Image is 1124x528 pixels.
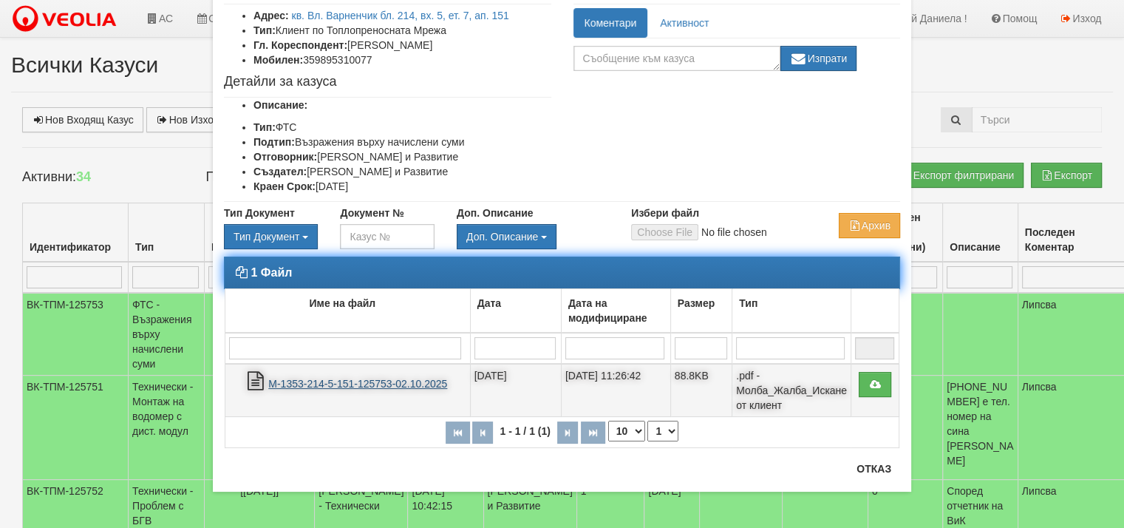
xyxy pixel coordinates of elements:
[457,224,609,249] div: Двоен клик, за изчистване на избраната стойност.
[848,457,900,481] button: Отказ
[224,206,295,220] label: Тип Документ
[557,422,578,444] button: Следваща страница
[253,164,551,179] li: [PERSON_NAME] и Развитие
[253,135,551,149] li: Възражения върху начислени суми
[678,297,715,309] b: Размер
[253,54,303,66] b: Мобилен:
[253,179,551,194] li: [DATE]
[253,10,289,21] b: Адрес:
[268,378,447,390] a: М-1353-214-5-151-125753-02.10.2025
[470,289,561,334] td: Дата: No sort applied, activate to apply an ascending sort
[340,206,403,220] label: Документ №
[472,422,493,444] button: Предишна страница
[466,231,538,243] span: Доп. Описание
[253,39,347,51] b: Гл. Кореспондент:
[253,120,551,135] li: ФТС
[851,289,899,334] td: : No sort applied, activate to apply an ascending sort
[253,149,551,164] li: [PERSON_NAME] и Развитие
[561,364,670,417] td: [DATE] 11:26:42
[253,180,316,192] b: Краен Срок:
[561,289,670,334] td: Дата на модифициране: No sort applied, activate to apply an ascending sort
[253,23,551,38] li: Клиент по Топлопреносната Мрежа
[457,206,533,220] label: Доп. Описание
[251,266,292,279] strong: 1 Файл
[496,425,554,437] span: 1 - 1 / 1 (1)
[292,10,509,21] a: кв. Вл. Варненчик бл. 214, вх. 5, ет. 7, ап. 151
[224,224,318,249] button: Тип Документ
[446,422,470,444] button: Първа страница
[670,289,732,334] td: Размер: No sort applied, activate to apply an ascending sort
[739,297,757,309] b: Тип
[631,206,699,220] label: Избери файл
[649,8,720,38] a: Активност
[477,297,501,309] b: Дата
[780,46,857,71] button: Изпрати
[608,421,645,441] select: Брой редове на страница
[253,38,551,53] li: [PERSON_NAME]
[253,166,307,177] b: Създател:
[253,24,276,36] b: Тип:
[253,99,307,111] b: Описание:
[839,213,900,238] button: Архив
[670,364,732,417] td: 88.8KB
[470,364,561,417] td: [DATE]
[253,151,317,163] b: Отговорник:
[309,297,375,309] b: Име на файл
[647,421,678,441] select: Страница номер
[225,289,471,334] td: Име на файл: No sort applied, activate to apply an ascending sort
[568,297,647,324] b: Дата на модифициране
[225,364,899,417] tr: М-1353-214-5-151-125753-02.10.2025.pdf - Молба_Жалба_Искане от клиент
[253,121,276,133] b: Тип:
[340,224,434,249] input: Казус №
[224,224,318,249] div: Двоен клик, за изчистване на избраната стойност.
[224,75,551,89] h4: Детайли за казуса
[457,224,556,249] button: Доп. Описание
[581,422,605,444] button: Последна страница
[253,136,295,148] b: Подтип:
[732,289,851,334] td: Тип: No sort applied, activate to apply an ascending sort
[573,8,648,38] a: Коментари
[253,53,551,67] li: 359895310077
[234,231,299,243] span: Тип Документ
[732,364,851,417] td: .pdf - Молба_Жалба_Искане от клиент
